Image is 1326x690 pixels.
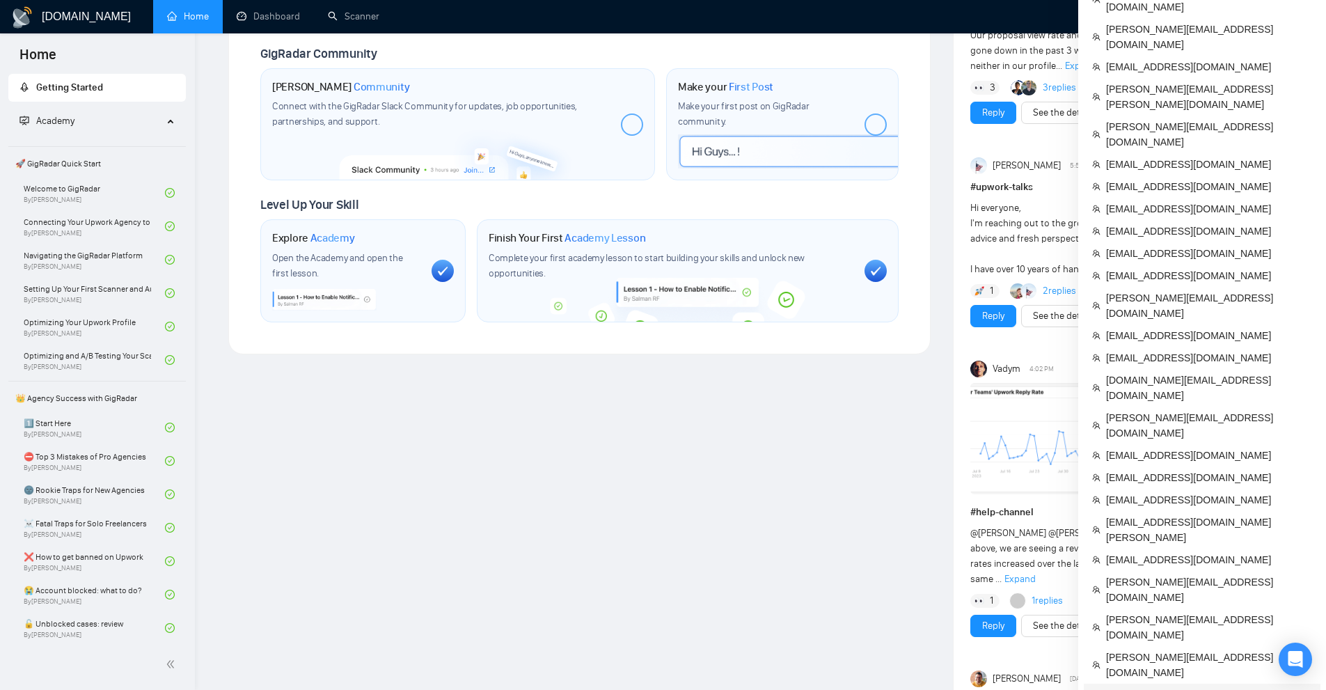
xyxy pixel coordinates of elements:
[1043,81,1076,95] a: 3replies
[24,412,165,443] a: 1️⃣ Start HereBy[PERSON_NAME]
[165,322,175,331] span: check-circle
[10,150,184,178] span: 🚀 GigRadar Quick Start
[1092,451,1100,460] span: team
[1070,673,1089,685] span: [DATE]
[1021,102,1106,124] button: See the details
[1092,130,1100,139] span: team
[11,6,33,29] img: logo
[1092,33,1100,41] span: team
[1106,448,1312,463] span: [EMAIL_ADDRESS][DOMAIN_NAME]
[165,288,175,298] span: check-circle
[1021,80,1036,95] img: Viktor Ostashevskyi
[1279,643,1312,676] div: Open Intercom Messenger
[974,83,984,93] img: 👀
[1092,586,1100,594] span: team
[993,671,1061,687] span: [PERSON_NAME]
[1004,573,1036,585] span: Expand
[1092,384,1100,392] span: team
[1033,308,1094,324] a: See the details
[24,579,165,610] a: 😭 Account blocked: what to do?By[PERSON_NAME]
[982,105,1004,120] a: Reply
[165,456,175,466] span: check-circle
[1106,22,1312,52] span: [PERSON_NAME][EMAIL_ADDRESS][DOMAIN_NAME]
[1092,182,1100,191] span: team
[678,80,773,94] h1: Make your
[1106,179,1312,194] span: [EMAIL_ADDRESS][DOMAIN_NAME]
[1065,60,1096,72] span: Expand
[1092,227,1100,235] span: team
[1092,272,1100,280] span: team
[1106,410,1312,441] span: [PERSON_NAME][EMAIL_ADDRESS][DOMAIN_NAME]
[1033,105,1094,120] a: See the details
[1010,283,1025,299] img: Joaquin Arcardini
[982,618,1004,634] a: Reply
[1092,93,1100,101] span: team
[1106,650,1312,680] span: [PERSON_NAME][EMAIL_ADDRESS][DOMAIN_NAME]
[272,80,410,94] h1: [PERSON_NAME]
[24,244,165,275] a: Navigating the GigRadar PlatformBy[PERSON_NAME]
[970,383,1137,494] img: F09BE23N5QS-CleanShot%202025-08-21%20at%2021.00.22.png
[1106,612,1312,643] span: [PERSON_NAME][EMAIL_ADDRESS][DOMAIN_NAME]
[1106,290,1312,321] span: [PERSON_NAME][EMAIL_ADDRESS][DOMAIN_NAME]
[970,305,1016,327] button: Reply
[1021,283,1036,299] img: Anisuzzaman Khan
[1092,205,1100,213] span: team
[1092,331,1100,340] span: team
[1106,81,1312,112] span: [PERSON_NAME][EMAIL_ADDRESS][PERSON_NAME][DOMAIN_NAME]
[1092,421,1100,430] span: team
[165,255,175,265] span: check-circle
[165,590,175,599] span: check-circle
[1092,473,1100,482] span: team
[310,231,355,245] span: Academy
[1106,268,1312,283] span: [EMAIL_ADDRESS][DOMAIN_NAME]
[165,556,175,566] span: check-circle
[1092,301,1100,310] span: team
[1010,80,1025,95] img: Shalini Punjabi
[982,308,1004,324] a: Reply
[678,100,809,127] span: Make your first post on GigRadar community.
[19,115,74,127] span: Academy
[1106,574,1312,605] span: [PERSON_NAME][EMAIL_ADDRESS][DOMAIN_NAME]
[1070,159,1094,172] span: 5:59 AM
[729,80,773,94] span: First Post
[1092,661,1100,669] span: team
[165,523,175,533] span: check-circle
[970,505,1275,520] h1: # help-channel
[166,657,180,671] span: double-left
[970,671,987,687] img: Adrien Foula
[970,615,1016,637] button: Reply
[1106,119,1312,150] span: [PERSON_NAME][EMAIL_ADDRESS][DOMAIN_NAME]
[36,115,74,127] span: Academy
[970,361,987,377] img: Vadym
[1106,246,1312,261] span: [EMAIL_ADDRESS][DOMAIN_NAME]
[24,479,165,510] a: 🌚 Rookie Traps for New AgenciesBy[PERSON_NAME]
[272,100,577,127] span: Connect with the GigRadar Slack Community for updates, job opportunities, partnerships, and support.
[990,81,995,95] span: 3
[165,623,175,633] span: check-circle
[1092,556,1100,564] span: team
[990,594,993,608] span: 1
[990,284,993,298] span: 1
[970,202,1248,275] span: Hi everyone, I'm reaching out to the group [DATE] in hopes of getting some real advice and fresh ...
[1092,496,1100,504] span: team
[974,596,984,606] img: 👀
[8,45,68,74] span: Home
[167,10,209,22] a: homeHome
[1106,224,1312,239] span: [EMAIL_ADDRESS][DOMAIN_NAME]
[165,221,175,231] span: check-circle
[165,423,175,432] span: check-circle
[1106,373,1312,403] span: [DOMAIN_NAME][EMAIL_ADDRESS][DOMAIN_NAME]
[24,278,165,308] a: Setting Up Your First Scanner and Auto-BidderBy[PERSON_NAME]
[165,188,175,198] span: check-circle
[165,489,175,499] span: check-circle
[272,252,402,279] span: Open the Academy and open the first lesson.
[24,512,165,543] a: ☠️ Fatal Traps for Solo FreelancersBy[PERSON_NAME]
[970,102,1016,124] button: Reply
[970,157,987,174] img: Anisuzzaman Khan
[1021,305,1106,327] button: See the details
[1092,160,1100,168] span: team
[1033,618,1094,634] a: See the details
[19,82,29,92] span: rocket
[1092,354,1100,362] span: team
[1106,328,1312,343] span: [EMAIL_ADDRESS][DOMAIN_NAME]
